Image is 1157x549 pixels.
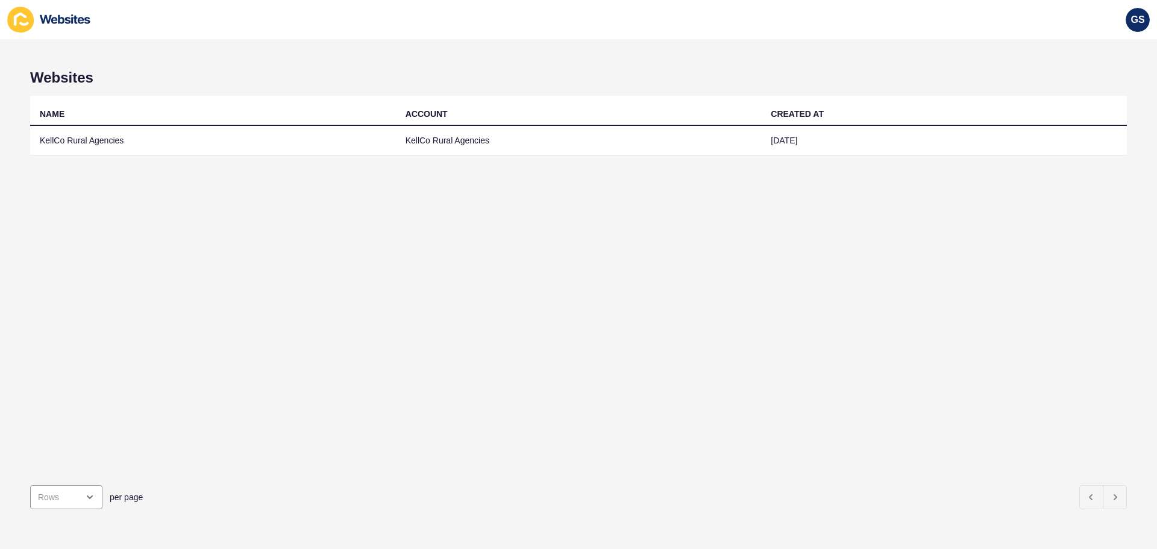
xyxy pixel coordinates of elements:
[30,126,396,155] td: KellCo Rural Agencies
[30,69,1127,86] h1: Websites
[771,108,824,120] div: CREATED AT
[1130,14,1144,26] span: GS
[406,108,448,120] div: ACCOUNT
[110,491,143,503] span: per page
[40,108,64,120] div: NAME
[761,126,1127,155] td: [DATE]
[30,485,102,509] div: open menu
[396,126,762,155] td: KellCo Rural Agencies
